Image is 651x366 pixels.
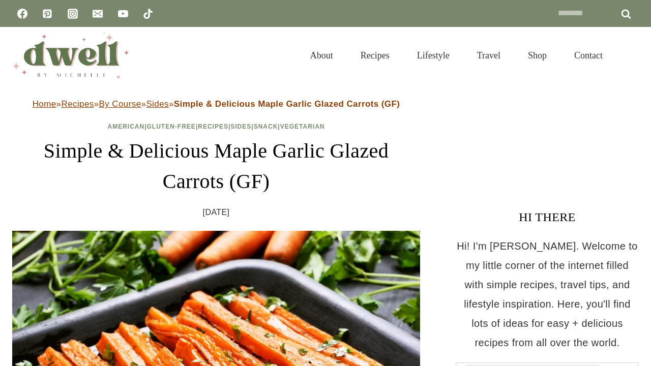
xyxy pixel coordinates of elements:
nav: Primary Navigation [297,38,616,73]
a: By Course [99,99,141,109]
a: Email [87,4,108,24]
a: American [108,123,145,130]
a: Pinterest [37,4,57,24]
img: DWELL by michelle [12,32,129,79]
a: Instagram [63,4,83,24]
h3: HI THERE [456,208,639,226]
p: Hi! I'm [PERSON_NAME]. Welcome to my little corner of the internet filled with simple recipes, tr... [456,236,639,352]
a: Home [33,99,56,109]
a: Recipes [198,123,228,130]
a: Travel [463,38,514,73]
a: Facebook [12,4,33,24]
span: | | | | | [108,123,325,130]
a: YouTube [113,4,133,24]
button: View Search Form [622,47,639,64]
h1: Simple & Delicious Maple Garlic Glazed Carrots (GF) [12,136,420,197]
a: Recipes [347,38,403,73]
a: Sides [230,123,251,130]
a: TikTok [138,4,158,24]
a: Gluten-Free [147,123,196,130]
time: [DATE] [203,205,230,220]
span: » » » » [33,99,400,109]
a: Vegetarian [280,123,325,130]
strong: Simple & Delicious Maple Garlic Glazed Carrots (GF) [174,99,400,109]
a: About [297,38,347,73]
a: Shop [514,38,560,73]
a: Snack [254,123,278,130]
a: Contact [560,38,616,73]
a: Sides [146,99,169,109]
a: Recipes [61,99,94,109]
a: Lifestyle [403,38,463,73]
